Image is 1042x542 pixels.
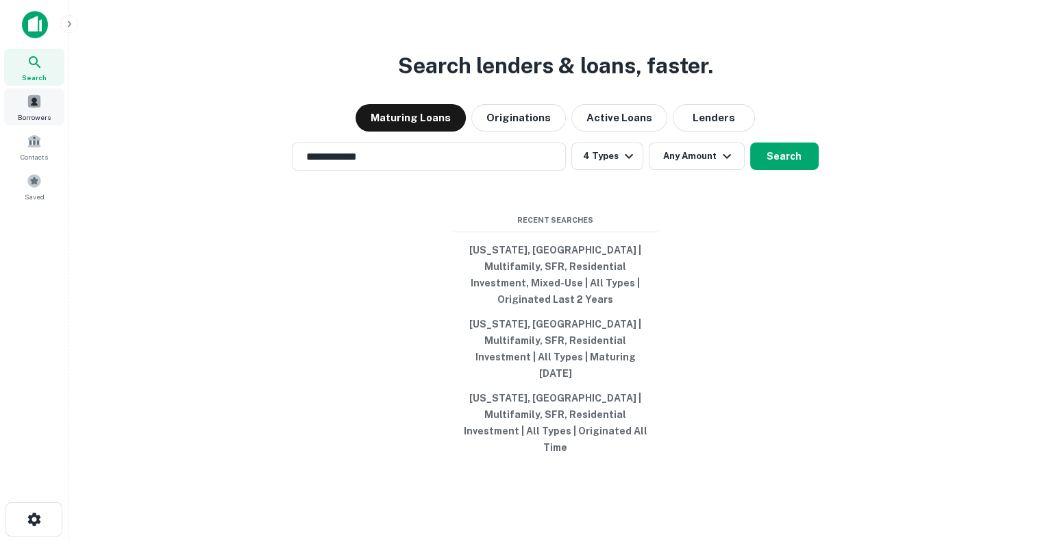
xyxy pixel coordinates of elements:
button: [US_STATE], [GEOGRAPHIC_DATA] | Multifamily, SFR, Residential Investment, Mixed-Use | All Types |... [453,238,658,312]
span: Borrowers [18,112,51,123]
img: capitalize-icon.png [22,11,48,38]
h3: Search lenders & loans, faster. [398,49,713,82]
span: Search [22,72,47,83]
button: [US_STATE], [GEOGRAPHIC_DATA] | Multifamily, SFR, Residential Investment | All Types | Originated... [453,386,658,460]
button: Lenders [673,104,755,132]
a: Search [4,49,64,86]
span: Contacts [21,151,48,162]
button: Search [750,143,819,170]
a: Borrowers [4,88,64,125]
button: Any Amount [649,143,745,170]
button: Maturing Loans [356,104,466,132]
iframe: Chat Widget [973,432,1042,498]
a: Contacts [4,128,64,165]
span: Recent Searches [453,214,658,226]
button: 4 Types [571,143,643,170]
button: Active Loans [571,104,667,132]
button: [US_STATE], [GEOGRAPHIC_DATA] | Multifamily, SFR, Residential Investment | All Types | Maturing [... [453,312,658,386]
button: Originations [471,104,566,132]
span: Saved [25,191,45,202]
a: Saved [4,168,64,205]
